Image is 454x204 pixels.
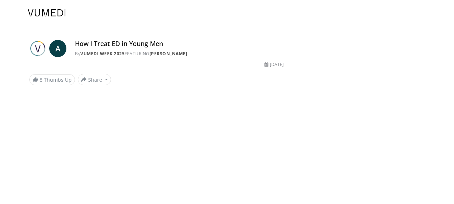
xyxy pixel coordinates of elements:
[75,51,284,57] div: By FEATURING
[80,51,125,57] a: Vumedi Week 2025
[49,40,66,57] a: A
[28,9,66,16] img: VuMedi Logo
[150,51,187,57] a: [PERSON_NAME]
[29,74,75,85] a: 8 Thumbs Up
[75,40,284,48] h4: How I Treat ED in Young Men
[264,61,284,68] div: [DATE]
[40,76,42,83] span: 8
[29,40,46,57] img: Vumedi Week 2025
[78,74,111,85] button: Share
